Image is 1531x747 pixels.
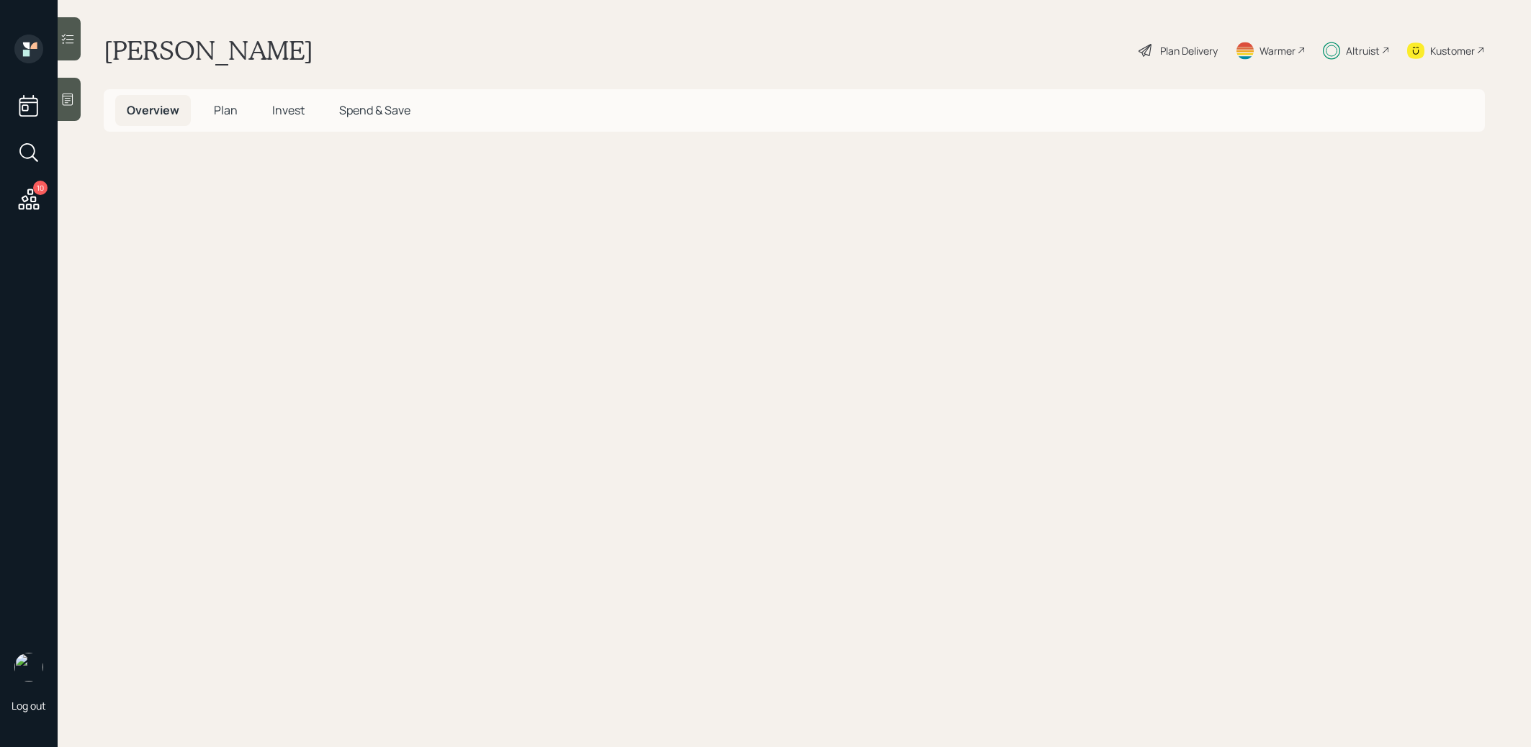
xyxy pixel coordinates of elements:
div: Log out [12,699,46,712]
span: Invest [272,102,305,118]
span: Overview [127,102,179,118]
div: Kustomer [1430,43,1475,58]
img: treva-nostdahl-headshot.png [14,653,43,682]
div: Plan Delivery [1160,43,1218,58]
div: Warmer [1260,43,1296,58]
div: Altruist [1346,43,1380,58]
span: Plan [214,102,238,118]
div: 10 [33,181,48,195]
h1: [PERSON_NAME] [104,35,313,66]
span: Spend & Save [339,102,410,118]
